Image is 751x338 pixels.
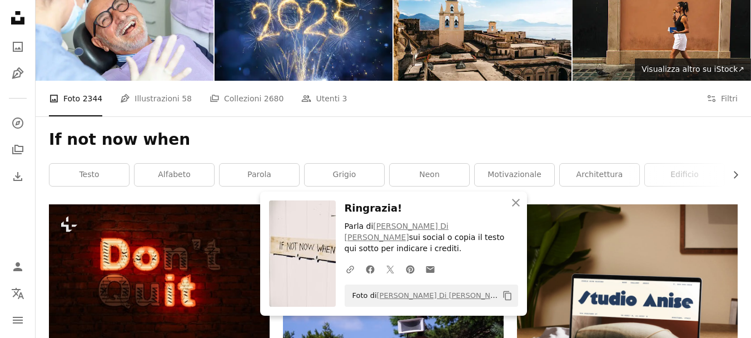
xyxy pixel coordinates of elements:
[377,291,509,300] a: [PERSON_NAME] Di [PERSON_NAME]
[7,165,29,188] a: Cronologia download
[7,256,29,278] a: Accedi / Registrati
[420,258,440,280] a: Condividi per email
[475,164,554,186] a: motivazionale
[725,164,738,186] button: scorri la lista a destra
[301,81,347,116] a: Utenti 3
[645,164,724,186] a: edificio
[7,139,29,161] a: Collezioni
[135,164,214,186] a: alfabeto
[182,92,192,105] span: 58
[305,164,384,186] a: grigio
[7,309,29,331] button: Menu
[360,258,380,280] a: Condividi su Facebook
[7,62,29,85] a: Illustrazioni
[49,130,738,150] h1: If not now when
[498,286,517,305] button: Copia negli appunti
[7,7,29,31] a: Home — Unsplash
[7,282,29,305] button: Lingua
[264,92,284,105] span: 2680
[560,164,639,186] a: architettura
[7,112,29,134] a: Esplora
[345,200,518,217] h3: Ringrazia!
[7,36,29,58] a: Foto
[347,287,498,305] span: Foto di su
[120,81,192,116] a: Illustrazioni 58
[345,222,449,242] a: [PERSON_NAME] Di [PERSON_NAME]
[641,65,744,74] span: Visualizza altro su iStock ↗
[342,92,347,105] span: 3
[390,164,469,186] a: neon
[635,58,751,81] a: Visualizza altro su iStock↗
[400,258,420,280] a: Condividi su Pinterest
[49,164,129,186] a: Testo
[220,164,299,186] a: parola
[345,221,518,254] p: Parla di sui social o copia il testo qui sotto per indicare i crediti.
[707,81,738,116] button: Filtri
[49,268,270,278] a: Un'insegna al neon che dice di non tagliare su un muro di mattoni
[210,81,284,116] a: Collezioni 2680
[380,258,400,280] a: Condividi su Twitter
